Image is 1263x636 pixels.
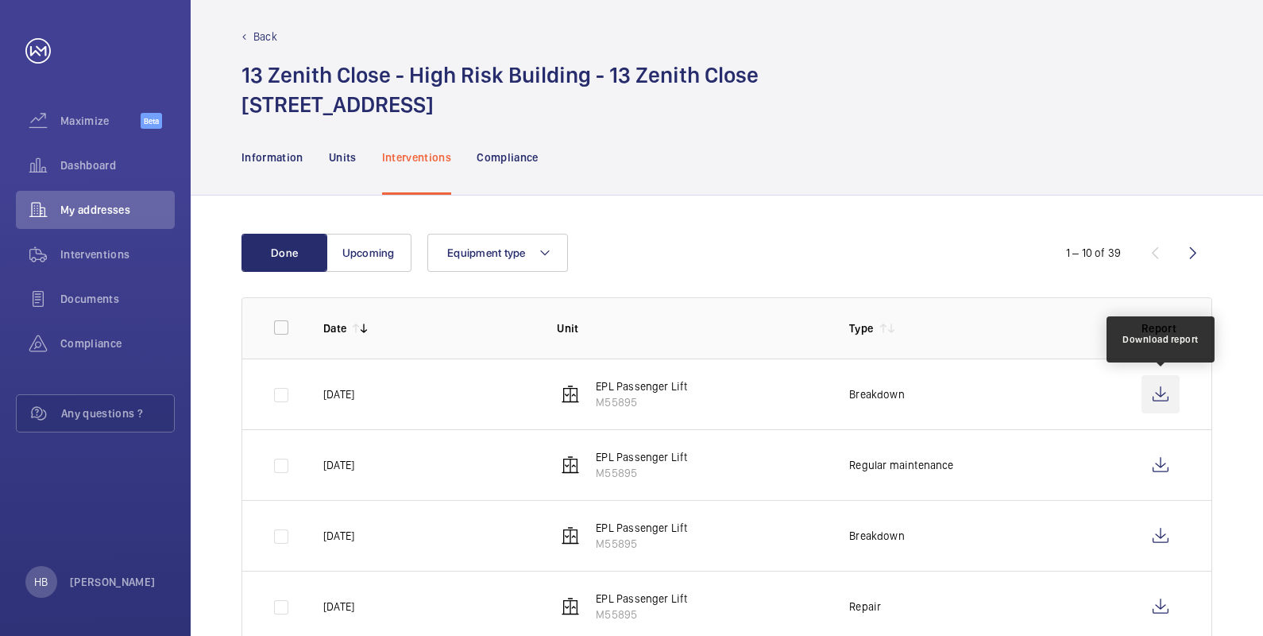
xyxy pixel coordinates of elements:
[596,520,687,536] p: EPL Passenger Lift
[382,149,452,165] p: Interventions
[60,291,175,307] span: Documents
[70,574,156,590] p: [PERSON_NAME]
[323,386,354,402] p: [DATE]
[323,528,354,544] p: [DATE]
[596,607,687,622] p: M55895
[849,320,873,336] p: Type
[596,465,687,481] p: M55895
[60,246,175,262] span: Interventions
[323,599,354,615] p: [DATE]
[61,405,174,421] span: Any questions ?
[477,149,539,165] p: Compliance
[60,157,175,173] span: Dashboard
[323,320,346,336] p: Date
[596,591,687,607] p: EPL Passenger Lift
[60,335,175,351] span: Compliance
[561,526,580,545] img: elevator.svg
[141,113,162,129] span: Beta
[1066,245,1121,261] div: 1 – 10 of 39
[596,378,687,394] p: EPL Passenger Lift
[241,234,327,272] button: Done
[596,536,687,552] p: M55895
[561,597,580,616] img: elevator.svg
[60,113,141,129] span: Maximize
[241,149,303,165] p: Information
[849,457,953,473] p: Regular maintenance
[849,386,905,402] p: Breakdown
[849,599,881,615] p: Repair
[253,29,277,45] p: Back
[561,385,580,404] img: elevator.svg
[596,394,687,410] p: M55895
[427,234,568,272] button: Equipment type
[849,528,905,544] p: Breakdown
[557,320,824,336] p: Unit
[34,574,48,590] p: HB
[1122,332,1199,347] div: Download report
[323,457,354,473] p: [DATE]
[60,202,175,218] span: My addresses
[241,60,759,119] h1: 13 Zenith Close - High Risk Building - 13 Zenith Close [STREET_ADDRESS]
[447,246,526,259] span: Equipment type
[326,234,411,272] button: Upcoming
[596,449,687,465] p: EPL Passenger Lift
[329,149,357,165] p: Units
[561,456,580,475] img: elevator.svg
